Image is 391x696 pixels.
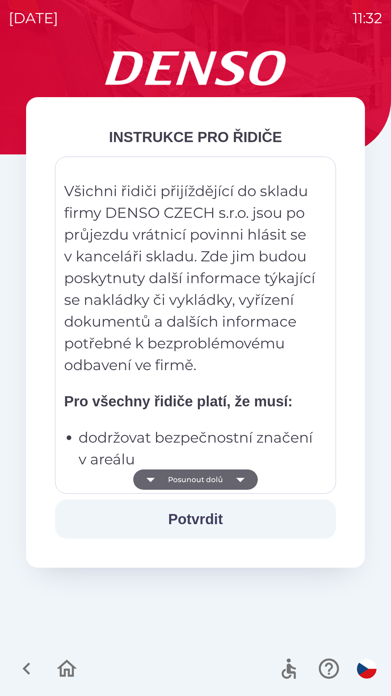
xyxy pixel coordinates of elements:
[79,427,317,470] p: dodržovat bezpečnostní značení v areálu
[55,126,336,148] div: INSTRUKCE PRO ŘIDIČE
[64,393,293,409] strong: Pro všechny řidiče platí, že musí:
[133,469,258,490] button: Posunout dolů
[55,500,336,539] button: Potvrdit
[357,659,377,679] img: cs flag
[26,51,365,86] img: Logo
[9,7,58,29] p: [DATE]
[353,7,382,29] p: 11:32
[64,180,317,376] p: Všichni řidiči přijíždějící do skladu firmy DENSO CZECH s.r.o. jsou po průjezdu vrátnicí povinni ...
